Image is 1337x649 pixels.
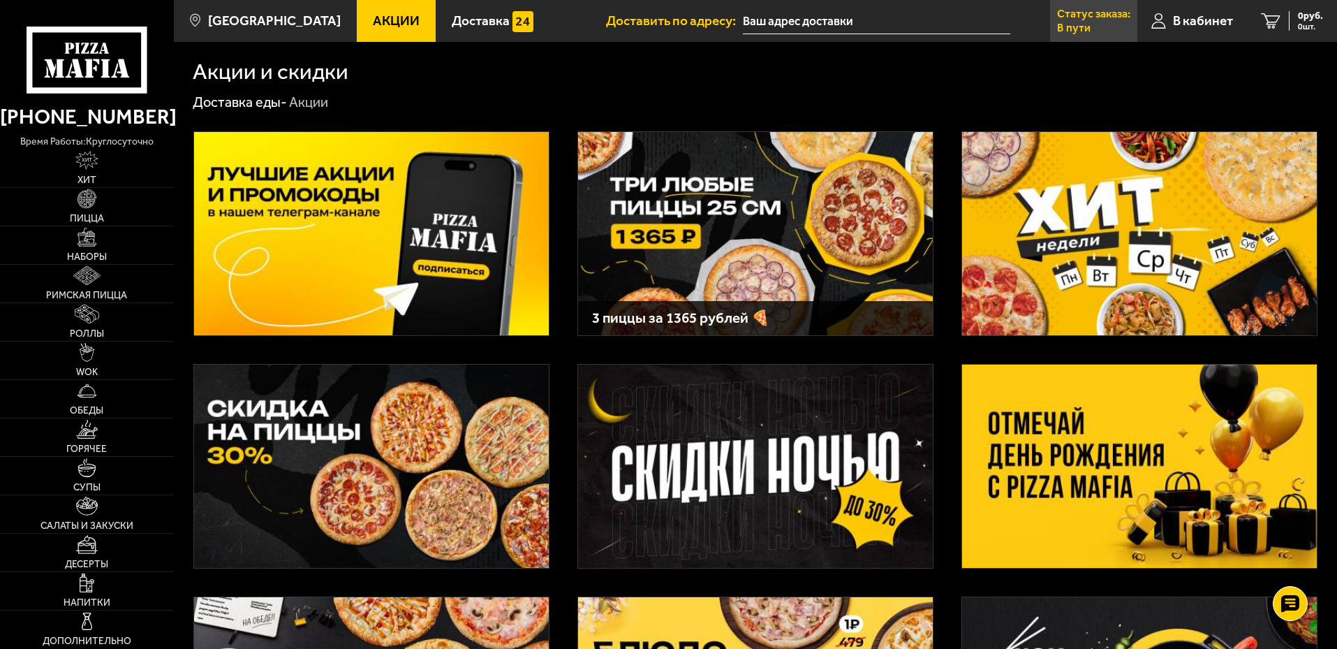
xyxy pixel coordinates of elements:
[373,14,420,27] span: Акции
[65,560,108,569] span: Десерты
[592,311,919,326] h3: 3 пиццы за 1365 рублей 🍕
[1298,11,1323,21] span: 0 руб.
[193,61,348,83] h1: Акции и скидки
[193,94,287,110] a: Доставка еды-
[1057,22,1091,34] p: В пути
[43,636,131,646] span: Дополнительно
[76,367,98,377] span: WOK
[1057,8,1130,20] p: Статус заказа:
[70,329,104,339] span: Роллы
[70,406,103,416] span: Обеды
[1298,22,1323,31] span: 0 шт.
[67,252,107,262] span: Наборы
[743,8,1010,34] span: Санкт-Петербург, улица Лёни Голикова, 84, подъезд 1
[743,8,1010,34] input: Ваш адрес доставки
[577,131,933,336] a: 3 пиццы за 1365 рублей 🍕
[70,214,104,224] span: Пицца
[66,444,107,454] span: Горячее
[452,14,510,27] span: Доставка
[208,14,341,27] span: [GEOGRAPHIC_DATA]
[512,11,533,32] img: 15daf4d41897b9f0e9f617042186c801.svg
[1173,14,1233,27] span: В кабинет
[77,175,96,185] span: Хит
[289,94,328,112] div: Акции
[64,598,110,608] span: Напитки
[606,14,743,27] span: Доставить по адресу:
[40,521,133,531] span: Салаты и закуски
[73,483,101,493] span: Супы
[46,291,127,300] span: Римская пицца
